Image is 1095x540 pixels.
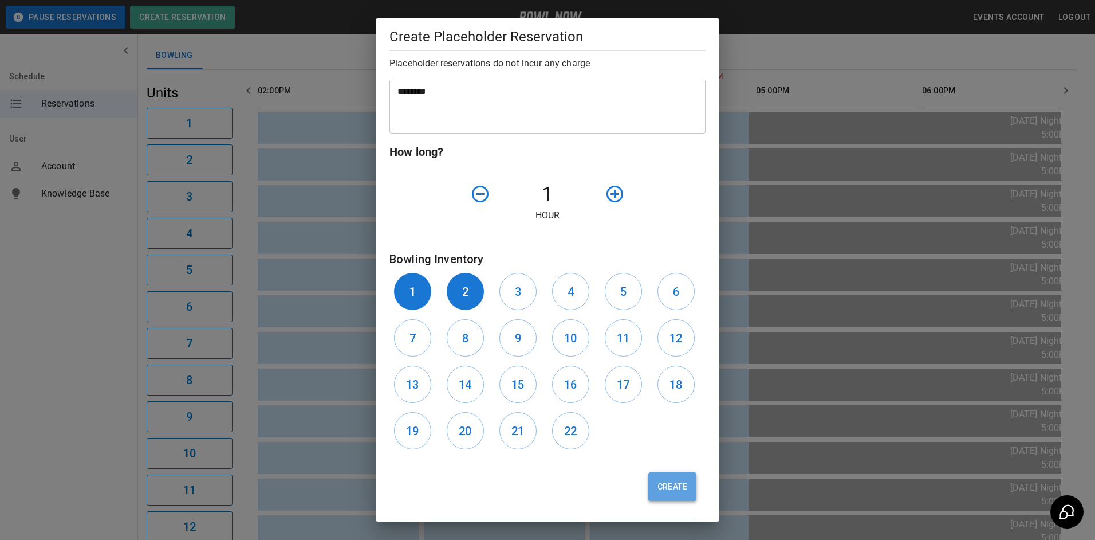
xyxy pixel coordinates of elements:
[605,273,642,310] button: 5
[552,412,589,449] button: 22
[447,273,484,310] button: 2
[389,28,706,46] h5: Create Placeholder Reservation
[657,319,695,357] button: 12
[459,375,471,394] h6: 14
[389,56,706,72] h6: Placeholder reservations do not incur any charge
[648,472,696,501] button: Create
[394,319,431,357] button: 7
[673,283,679,301] h6: 6
[447,319,484,357] button: 8
[515,329,521,347] h6: 9
[552,273,589,310] button: 4
[499,412,537,449] button: 21
[552,319,589,357] button: 10
[462,329,468,347] h6: 8
[669,329,682,347] h6: 12
[447,412,484,449] button: 20
[499,319,537,357] button: 9
[447,366,484,403] button: 14
[564,422,577,440] h6: 22
[495,182,600,206] h4: 1
[499,366,537,403] button: 15
[406,422,419,440] h6: 19
[669,375,682,394] h6: 18
[409,283,416,301] h6: 1
[511,375,524,394] h6: 15
[564,329,577,347] h6: 10
[394,366,431,403] button: 13
[617,329,629,347] h6: 11
[389,250,706,268] h6: Bowling Inventory
[389,209,706,222] p: Hour
[620,283,627,301] h6: 5
[568,283,574,301] h6: 4
[462,283,468,301] h6: 2
[406,375,419,394] h6: 13
[394,273,431,310] button: 1
[515,283,521,301] h6: 3
[564,375,577,394] h6: 16
[605,319,642,357] button: 11
[394,412,431,449] button: 19
[657,273,695,310] button: 6
[389,143,706,161] h6: How long?
[552,366,589,403] button: 16
[617,375,629,394] h6: 17
[499,273,537,310] button: 3
[409,329,416,347] h6: 7
[605,366,642,403] button: 17
[459,422,471,440] h6: 20
[657,366,695,403] button: 18
[511,422,524,440] h6: 21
